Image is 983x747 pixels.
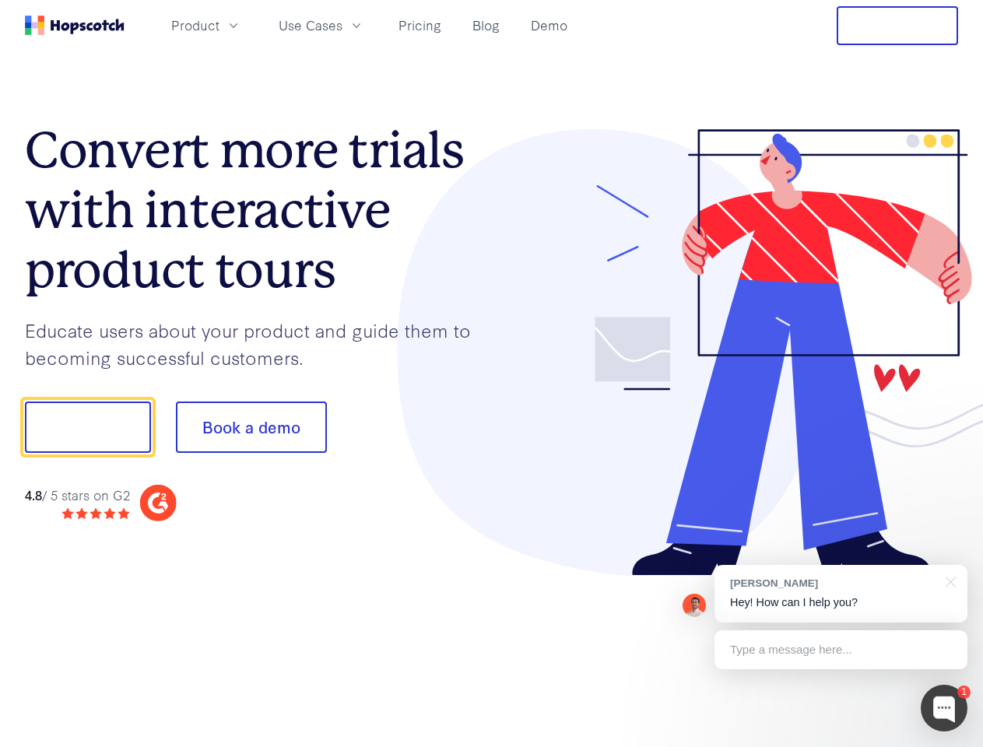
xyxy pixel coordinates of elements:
button: Free Trial [837,6,958,45]
p: Educate users about your product and guide them to becoming successful customers. [25,317,492,370]
button: Show me! [25,402,151,453]
span: Product [171,16,219,35]
button: Book a demo [176,402,327,453]
p: Hey! How can I help you? [730,594,952,611]
div: Type a message here... [714,630,967,669]
img: Mark Spera [683,594,706,617]
h1: Convert more trials with interactive product tours [25,121,492,300]
span: Use Cases [279,16,342,35]
button: Product [162,12,251,38]
a: Blog [466,12,506,38]
div: / 5 stars on G2 [25,486,130,505]
a: Pricing [392,12,448,38]
div: 1 [957,686,971,699]
button: Use Cases [269,12,374,38]
a: Demo [525,12,574,38]
a: Home [25,16,125,35]
strong: 4.8 [25,486,42,503]
div: [PERSON_NAME] [730,576,936,591]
